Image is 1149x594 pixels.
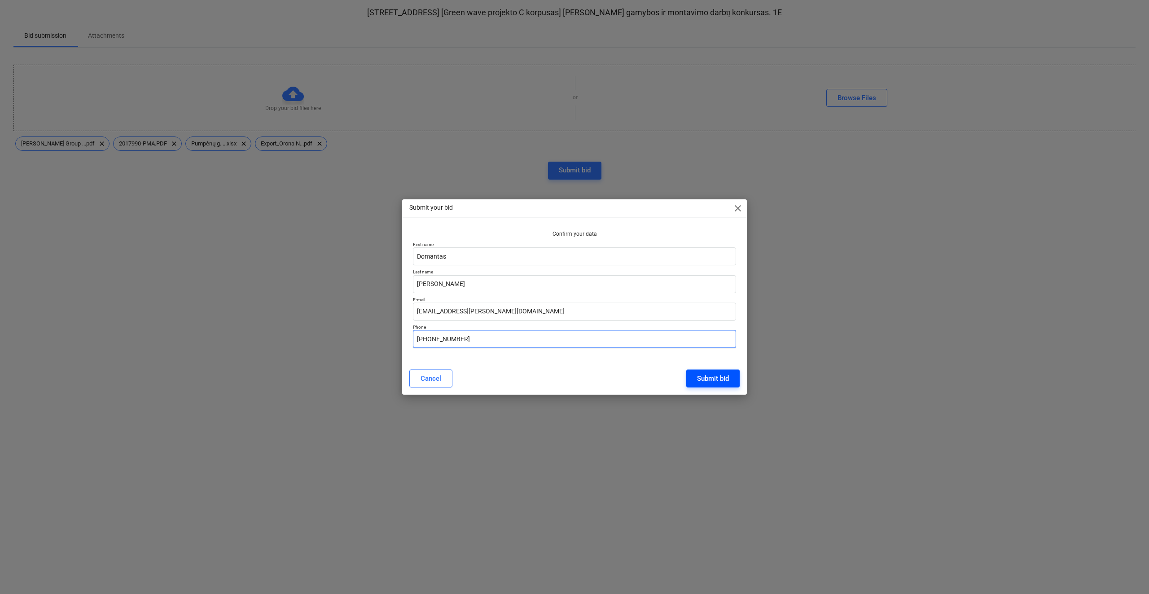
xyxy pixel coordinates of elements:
[697,373,729,384] div: Submit bid
[413,269,736,275] p: Last name
[413,242,736,247] p: First name
[413,324,736,330] p: Phone
[732,203,743,214] span: close
[413,230,736,238] p: Confirm your data
[409,203,453,212] p: Submit your bid
[686,370,740,387] button: Submit bid
[409,370,452,387] button: Cancel
[413,297,736,303] p: E-mail
[421,373,441,384] div: Cancel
